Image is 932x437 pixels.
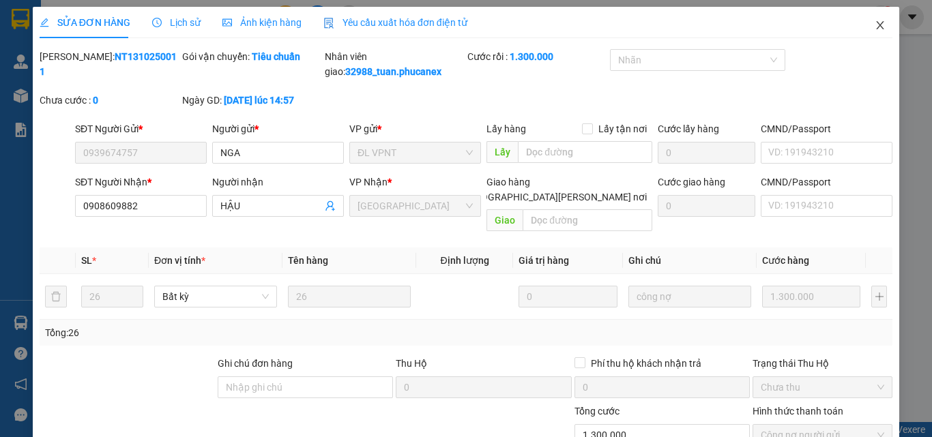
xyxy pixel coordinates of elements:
[486,177,530,187] span: Giao hàng
[162,286,269,307] span: Bất kỳ
[753,356,892,371] div: Trạng thái Thu Hộ
[40,18,49,27] span: edit
[182,93,322,108] div: Ngày GD:
[762,286,860,307] input: 0
[871,286,887,307] button: plus
[182,49,322,64] div: Gói vận chuyển:
[753,406,843,417] label: Hình thức thanh toán
[486,141,518,163] span: Lấy
[252,51,300,62] b: Tiêu chuẩn
[761,377,884,397] span: Chưa thu
[519,255,569,266] span: Giá trị hàng
[628,286,751,307] input: Ghi Chú
[658,195,755,217] input: Cước giao hàng
[222,17,302,28] span: Ảnh kiện hàng
[152,18,162,27] span: clock-circle
[440,255,489,266] span: Định lượng
[152,17,201,28] span: Lịch sử
[461,190,652,205] span: [GEOGRAPHIC_DATA][PERSON_NAME] nơi
[222,18,232,27] span: picture
[325,49,465,79] div: Nhân viên giao:
[658,142,755,164] input: Cước lấy hàng
[861,7,899,45] button: Close
[523,209,652,231] input: Dọc đường
[396,358,427,369] span: Thu Hộ
[519,286,617,307] input: 0
[658,177,725,187] label: Cước giao hàng
[325,200,336,211] span: user-add
[75,121,207,136] div: SĐT Người Gửi
[486,123,526,134] span: Lấy hàng
[574,406,620,417] span: Tổng cước
[762,255,809,266] span: Cước hàng
[212,175,344,190] div: Người nhận
[81,255,92,266] span: SL
[40,49,179,79] div: [PERSON_NAME]:
[345,66,441,77] b: 32988_tuan.phucanex
[218,376,393,398] input: Ghi chú đơn hàng
[518,141,652,163] input: Dọc đường
[510,51,553,62] b: 1.300.000
[486,209,523,231] span: Giao
[875,20,886,31] span: close
[349,121,481,136] div: VP gửi
[623,247,757,274] th: Ghi chú
[358,196,473,216] span: ĐL Quận 5
[658,123,719,134] label: Cước lấy hàng
[288,255,328,266] span: Tên hàng
[323,18,334,29] img: icon
[218,358,293,369] label: Ghi chú đơn hàng
[45,286,67,307] button: delete
[585,356,707,371] span: Phí thu hộ khách nhận trả
[40,93,179,108] div: Chưa cước :
[323,17,467,28] span: Yêu cầu xuất hóa đơn điện tử
[761,121,892,136] div: CMND/Passport
[212,121,344,136] div: Người gửi
[75,175,207,190] div: SĐT Người Nhận
[593,121,652,136] span: Lấy tận nơi
[45,325,361,340] div: Tổng: 26
[154,255,205,266] span: Đơn vị tính
[288,286,411,307] input: VD: Bàn, Ghế
[349,177,388,187] span: VP Nhận
[467,49,607,64] div: Cước rồi :
[224,95,294,106] b: [DATE] lúc 14:57
[761,175,892,190] div: CMND/Passport
[40,17,130,28] span: SỬA ĐƠN HÀNG
[358,142,473,163] span: ĐL VPNT
[93,95,98,106] b: 0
